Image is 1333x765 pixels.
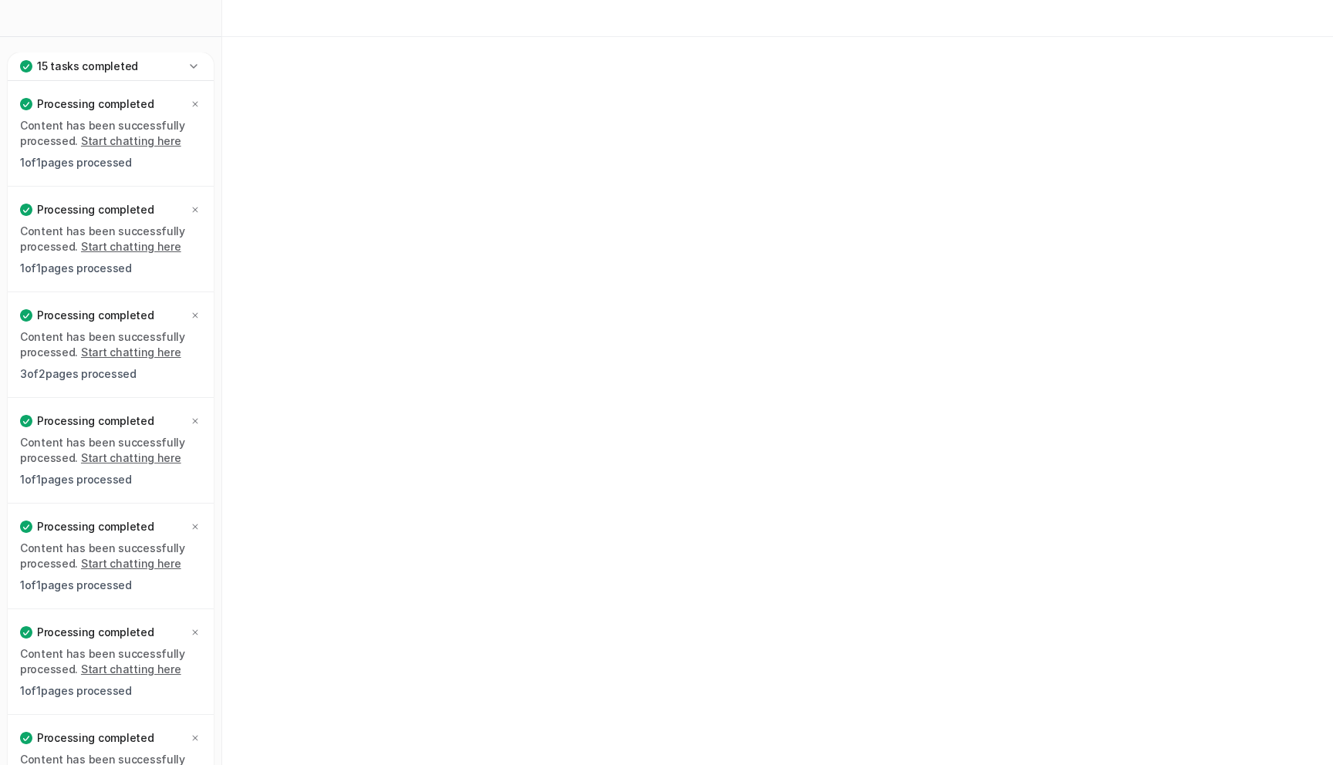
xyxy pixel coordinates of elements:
[20,118,201,149] p: Content has been successfully processed.
[20,366,201,382] p: 3 of 2 pages processed
[20,472,201,487] p: 1 of 1 pages processed
[37,519,154,534] p: Processing completed
[37,413,154,429] p: Processing completed
[20,646,201,677] p: Content has been successfully processed.
[81,557,181,570] a: Start chatting here
[20,224,201,254] p: Content has been successfully processed.
[20,435,201,466] p: Content has been successfully processed.
[6,46,215,68] a: Chat
[20,683,201,699] p: 1 of 1 pages processed
[37,202,154,217] p: Processing completed
[20,329,201,360] p: Content has been successfully processed.
[81,451,181,464] a: Start chatting here
[20,261,201,276] p: 1 of 1 pages processed
[20,541,201,571] p: Content has been successfully processed.
[37,625,154,640] p: Processing completed
[81,345,181,359] a: Start chatting here
[81,662,181,676] a: Start chatting here
[37,96,154,112] p: Processing completed
[20,578,201,593] p: 1 of 1 pages processed
[37,308,154,323] p: Processing completed
[20,155,201,170] p: 1 of 1 pages processed
[37,59,138,74] p: 15 tasks completed
[37,730,154,746] p: Processing completed
[81,240,181,253] a: Start chatting here
[81,134,181,147] a: Start chatting here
